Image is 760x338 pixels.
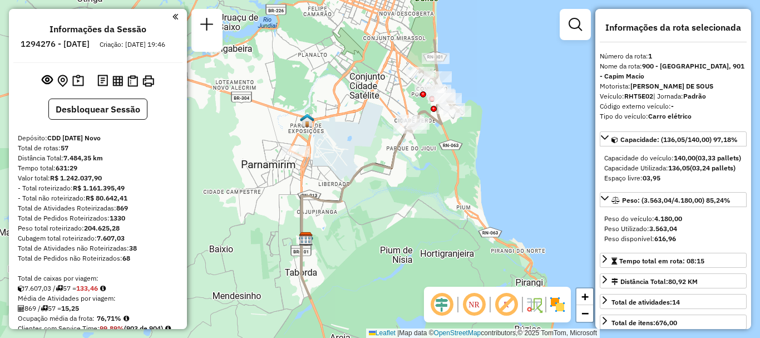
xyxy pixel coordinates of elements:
strong: 03,95 [643,174,660,182]
strong: 204.625,28 [84,224,120,232]
strong: R$ 80.642,41 [86,194,127,202]
a: Capacidade: (136,05/140,00) 97,18% [600,131,747,146]
strong: 631:29 [56,164,77,172]
strong: (03,24 pallets) [690,164,736,172]
div: Total de Pedidos Roteirizados: [18,213,178,223]
div: Veículo: [600,91,747,101]
strong: CDD [DATE] Novo [47,134,101,142]
a: Nova sessão e pesquisa [196,13,218,38]
div: - Total roteirizado: [18,183,178,193]
div: Nome da rota: [600,61,747,81]
i: Meta Caixas/viagem: 141,95 Diferença: -8,49 [100,285,106,292]
em: Média calculada utilizando a maior ocupação (%Peso ou %Cubagem) de cada rota da sessão. Rotas cro... [124,315,129,322]
strong: (903 de 904) [124,324,163,332]
strong: 4.180,00 [654,214,682,223]
div: Número da rota: [600,51,747,61]
img: CDD Natal Novo [299,232,313,246]
button: Logs desbloquear sessão [95,72,110,90]
strong: 136,05 [668,164,690,172]
div: Criação: [DATE] 19:46 [95,40,170,50]
div: Capacidade do veículo: [604,153,742,163]
span: Capacidade: (136,05/140,00) 97,18% [620,135,738,144]
strong: 7.484,35 km [63,154,103,162]
span: + [581,290,589,303]
div: Cubagem total roteirizado: [18,233,178,243]
div: Total de itens: [611,318,677,328]
div: Capacidade Utilizada: [604,163,742,173]
strong: 15,25 [61,304,79,312]
strong: 38 [129,244,137,252]
strong: RHT5E02 [624,92,653,100]
strong: - [671,102,674,110]
div: Média de Atividades por viagem: [18,293,178,303]
span: Peso do veículo: [604,214,682,223]
div: Peso disponível: [604,234,742,244]
div: Espaço livre: [604,173,742,183]
strong: R$ 1.242.037,90 [50,174,102,182]
button: Centralizar mapa no depósito ou ponto de apoio [55,72,70,90]
div: Map data © contributors,© 2025 TomTom, Microsoft [366,329,600,338]
div: Distância Total: [611,277,698,287]
strong: Carro elétrico [648,112,692,120]
strong: 1 [648,52,652,60]
strong: 57 [61,144,68,152]
strong: 616,96 [654,234,676,243]
strong: [PERSON_NAME] DE SOUS [630,82,713,90]
a: Total de itens:676,00 [600,315,747,330]
a: Exibir filtros [564,13,586,36]
div: Capacidade: (136,05/140,00) 97,18% [600,149,747,188]
i: Cubagem total roteirizado [18,285,24,292]
div: Peso: (3.563,04/4.180,00) 85,24% [600,209,747,248]
a: Zoom out [576,305,593,322]
strong: 140,00 [674,154,695,162]
span: − [581,306,589,320]
i: Total de rotas [56,285,63,292]
span: | [397,329,399,337]
a: OpenStreetMap [434,329,481,337]
img: 638 UDC Light Parnamirim [300,113,314,128]
div: Total de rotas: [18,143,178,153]
h4: Informações da Sessão [50,24,146,35]
div: Total de caixas por viagem: [18,273,178,283]
i: Total de Atividades [18,305,24,312]
strong: 133,46 [76,284,98,292]
span: Exibir rótulo [493,291,520,318]
button: Visualizar Romaneio [125,73,140,89]
div: Código externo veículo: [600,101,747,111]
strong: 76,71% [97,314,121,322]
div: Total de Atividades Roteirizadas: [18,203,178,213]
div: 869 / 57 = [18,303,178,313]
div: Peso Utilizado: [604,224,742,234]
strong: R$ 1.161.395,49 [73,184,125,192]
div: Peso total roteirizado: [18,223,178,233]
button: Visualizar relatório de Roteirização [110,73,125,88]
div: Tipo do veículo: [600,111,747,121]
img: Fluxo de ruas [525,296,543,313]
div: Tempo total: [18,163,178,173]
div: Depósito: [18,133,178,143]
span: Ocultar NR [461,291,487,318]
a: Leaflet [369,329,396,337]
h6: 1294276 - [DATE] [21,39,90,49]
div: Total de Pedidos não Roteirizados: [18,253,178,263]
h4: Informações da rota selecionada [600,22,747,33]
strong: (03,33 pallets) [695,154,741,162]
em: Rotas cross docking consideradas [165,325,171,332]
div: 7.607,03 / 57 = [18,283,178,293]
strong: 7.607,03 [97,234,125,242]
strong: 68 [122,254,130,262]
button: Exibir sessão original [40,72,55,90]
span: Total de atividades: [611,298,680,306]
div: Valor total: [18,173,178,183]
button: Imprimir Rotas [140,73,156,89]
div: Atividade não roteirizada - Queiroz Monte Castel [282,146,310,157]
img: Exibir/Ocultar setores [549,296,566,313]
strong: 676,00 [655,319,677,327]
a: Distância Total:80,92 KM [600,273,747,288]
button: Painel de Sugestão [70,72,86,90]
i: Total de rotas [41,305,48,312]
strong: Padrão [683,92,706,100]
strong: 900 - [GEOGRAPHIC_DATA], 901 - Capim Macio [600,62,744,80]
div: Motorista: [600,81,747,91]
div: - Total não roteirizado: [18,193,178,203]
